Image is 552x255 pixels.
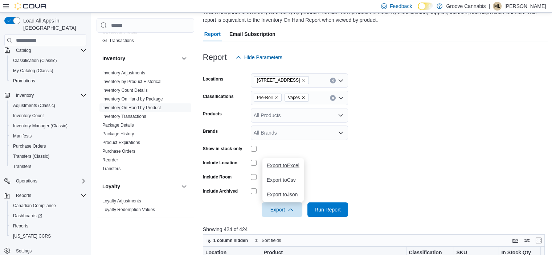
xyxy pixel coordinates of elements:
h3: Inventory [102,55,125,62]
span: Transfers [13,164,31,169]
span: Transfers [10,162,86,171]
span: Purchase Orders [102,148,135,154]
a: Reorder [102,157,118,163]
button: Open list of options [338,95,344,101]
span: Washington CCRS [10,232,86,240]
a: Transfers [10,162,34,171]
span: Dashboards [13,213,42,219]
span: Transfers (Classic) [13,153,49,159]
a: GL Transactions [102,38,134,43]
div: Finance [97,28,194,48]
a: Dashboards [10,211,45,220]
span: Inventory Count [10,111,86,120]
button: Enter fullscreen [534,236,543,245]
span: Inventory Adjustments [102,70,145,76]
span: Canadian Compliance [10,201,86,210]
button: Inventory [180,54,188,63]
span: Export to Json [267,192,299,197]
a: Package History [102,131,134,136]
button: 1 column hidden [203,236,251,245]
span: 6327 County Rd. 2 [254,76,309,84]
a: Adjustments (Classic) [10,101,58,110]
button: Loyalty [102,183,178,190]
label: Include Archived [203,188,238,194]
span: Dashboards [10,211,86,220]
button: Classification (Classic) [7,55,89,66]
span: Inventory On Hand by Product [102,105,161,111]
span: Transfers (Classic) [10,152,86,161]
a: Inventory Manager (Classic) [10,122,70,130]
button: Export toExcel [262,158,304,173]
span: My Catalog (Classic) [13,68,53,74]
a: Inventory On Hand by Package [102,96,163,102]
button: Clear input [330,95,336,101]
span: Reorder [102,157,118,163]
span: Inventory by Product Historical [102,79,161,85]
p: [PERSON_NAME] [504,2,546,11]
button: Inventory [1,90,89,100]
a: Canadian Compliance [10,201,59,210]
button: Open list of options [338,112,344,118]
span: Export to Excel [267,163,299,168]
button: Display options [523,236,531,245]
span: Promotions [13,78,35,84]
span: Inventory Manager (Classic) [10,122,86,130]
span: Sort fields [262,238,281,243]
button: Operations [13,177,40,185]
a: Loyalty Adjustments [102,198,141,203]
button: Catalog [13,46,34,55]
button: Reports [13,191,34,200]
span: ML [494,2,500,11]
button: Adjustments (Classic) [7,100,89,111]
span: Purchase Orders [13,143,46,149]
span: Classification (Classic) [13,58,57,63]
span: Transfers [102,166,120,172]
button: Export [262,202,302,217]
span: Reports [13,223,28,229]
button: Reports [1,190,89,201]
span: Catalog [13,46,86,55]
span: [US_STATE] CCRS [13,233,51,239]
span: Report [204,27,221,41]
button: Hide Parameters [233,50,285,65]
label: Include Room [203,174,232,180]
div: View a snapshot of inventory availability by product. You can view products in stock by classific... [203,9,545,24]
span: 1 column hidden [213,238,248,243]
a: Purchase Orders [10,142,49,151]
div: Loyalty [97,197,194,217]
button: Inventory [13,91,37,100]
a: Inventory Count [10,111,47,120]
input: Dark Mode [418,3,433,10]
label: Products [203,111,222,117]
a: Inventory Adjustments [102,70,145,75]
span: Manifests [10,132,86,140]
button: Transfers (Classic) [7,151,89,161]
button: Remove Pre-Roll from selection in this group [274,95,278,100]
button: Transfers [7,161,89,172]
span: Loyalty Adjustments [102,198,141,204]
button: Open list of options [338,78,344,83]
span: Inventory Count Details [102,87,148,93]
span: Reports [10,222,86,230]
a: Purchase Orders [102,149,135,154]
a: Manifests [10,132,34,140]
span: Adjustments (Classic) [10,101,86,110]
span: Run Report [315,206,341,213]
a: [US_STATE] CCRS [10,232,54,240]
label: Brands [203,128,218,134]
button: Purchase Orders [7,141,89,151]
button: Sort fields [252,236,284,245]
button: Export toCsv [262,173,304,187]
span: Load All Apps in [GEOGRAPHIC_DATA] [20,17,86,32]
a: Classification (Classic) [10,56,60,65]
button: Keyboard shortcuts [511,236,520,245]
span: Product Expirations [102,140,140,145]
p: Showing 424 of 424 [203,226,548,233]
span: Email Subscription [229,27,275,41]
span: Package History [102,131,134,137]
span: Manifests [13,133,32,139]
a: Loyalty Redemption Values [102,207,155,212]
span: Hide Parameters [244,54,282,61]
button: Promotions [7,76,89,86]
